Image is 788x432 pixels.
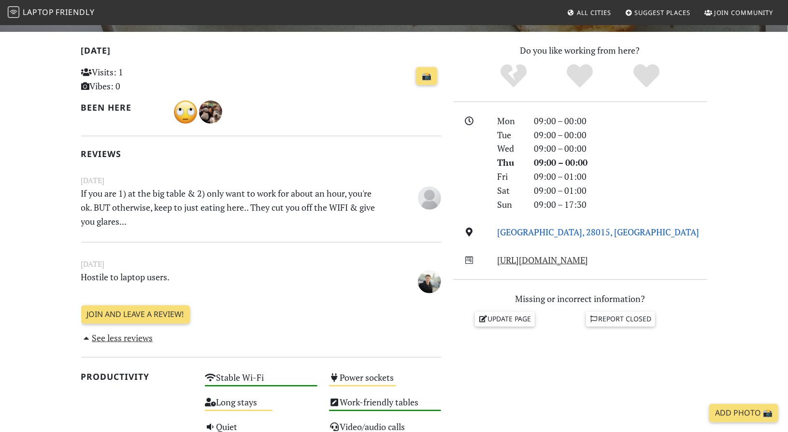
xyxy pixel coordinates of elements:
div: 09:00 – 00:00 [529,142,713,156]
img: 1361-nora.jpg [174,101,197,124]
span: Friendly [56,7,94,17]
a: See less reviews [81,332,153,344]
img: 1167-sarah.jpg [199,101,222,124]
a: LaptopFriendly LaptopFriendly [8,4,95,21]
div: Long stays [199,394,323,419]
a: All Cities [563,4,615,21]
span: Nora Mikayla [174,105,199,117]
p: Visits: 1 Vibes: 0 [81,65,194,93]
span: Join Community [714,8,774,17]
div: Fri [491,170,528,184]
div: Wed [491,142,528,156]
div: 09:00 – 17:30 [529,198,713,212]
span: Jay [418,274,441,286]
a: Join Community [701,4,777,21]
div: Mon [491,114,528,128]
div: 09:00 – 00:00 [529,114,713,128]
a: [GEOGRAPHIC_DATA], 28015, [GEOGRAPHIC_DATA] [497,226,699,238]
h2: Reviews [81,149,442,159]
span: Laptop [23,7,54,17]
div: Yes [547,63,614,89]
div: Tue [491,128,528,142]
p: Hostile to laptop users. [75,270,386,292]
span: Sarah Adrian [199,105,222,117]
span: All Cities [577,8,611,17]
h2: Productivity [81,372,194,382]
div: No [480,63,547,89]
a: [URL][DOMAIN_NAME] [497,254,588,266]
div: Definitely! [613,63,680,89]
div: 09:00 – 00:00 [529,128,713,142]
h2: [DATE] [81,45,442,59]
p: Missing or incorrect information? [453,292,707,306]
a: Report closed [586,312,656,326]
div: Sat [491,184,528,198]
div: Thu [491,156,528,170]
div: Sun [491,198,528,212]
div: Power sockets [323,370,447,394]
div: 09:00 – 01:00 [529,184,713,198]
div: Stable Wi-Fi [199,370,323,394]
div: Work-friendly tables [323,394,447,419]
p: If you are 1) at the big table & 2) only want to work for about an hour, you're ok. BUT otherwise... [75,187,386,228]
div: 09:00 – 01:00 [529,170,713,184]
h2: Been here [81,102,163,113]
img: blank-535327c66bd565773addf3077783bbfce4b00ec00e9fd257753287c682c7fa38.png [418,187,441,210]
a: Suggest Places [621,4,695,21]
a: Join and leave a review! [81,305,190,324]
img: 1004-jason.jpg [418,270,441,293]
div: 09:00 – 00:00 [529,156,713,170]
small: [DATE] [75,258,447,270]
span: Heather Evans [418,191,441,202]
a: 📸 [416,67,437,86]
img: LaptopFriendly [8,6,19,18]
small: [DATE] [75,174,447,187]
a: Update page [475,312,535,326]
p: Do you like working from here? [453,43,707,58]
span: Suggest Places [635,8,691,17]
